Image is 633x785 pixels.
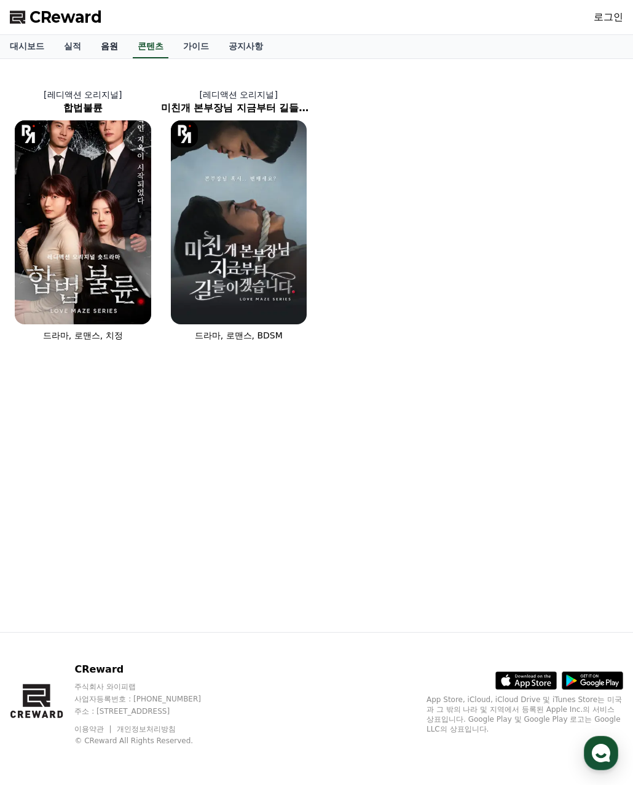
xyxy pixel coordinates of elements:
span: CReward [29,7,102,27]
p: © CReward All Rights Reserved. [74,736,224,746]
img: 미친개 본부장님 지금부터 길들이겠습니다 [171,120,307,324]
h2: 미친개 본부장님 지금부터 길들이겠습니다 [161,101,317,115]
a: 실적 [54,35,91,58]
a: CReward [10,7,102,27]
a: 개인정보처리방침 [117,725,176,733]
img: 합법불륜 [15,120,151,324]
a: 설정 [159,389,236,420]
p: 주소 : [STREET_ADDRESS] [74,706,224,716]
img: [object Object] Logo [171,120,198,147]
p: 사업자등록번호 : [PHONE_NUMBER] [74,694,224,704]
a: 대화 [81,389,159,420]
a: 홈 [4,389,81,420]
img: [object Object] Logo [15,120,42,147]
a: 콘텐츠 [133,35,168,58]
a: [레디액션 오리지널] 미친개 본부장님 지금부터 길들이겠습니다 미친개 본부장님 지금부터 길들이겠습니다 [object Object] Logo 드라마, 로맨스, BDSM [161,79,317,351]
h2: 합법불륜 [5,101,161,115]
span: 대화 [112,408,127,418]
a: 공지사항 [219,35,273,58]
p: App Store, iCloud, iCloud Drive 및 iTunes Store는 미국과 그 밖의 나라 및 지역에서 등록된 Apple Inc.의 서비스 상표입니다. Goo... [427,695,623,734]
span: 설정 [190,408,205,418]
a: 음원 [91,35,128,58]
a: [레디액션 오리지널] 합법불륜 합법불륜 [object Object] Logo 드라마, 로맨스, 치정 [5,79,161,351]
p: CReward [74,662,224,677]
p: 주식회사 와이피랩 [74,682,224,692]
span: 홈 [39,408,46,418]
a: 이용약관 [74,725,113,733]
span: 드라마, 로맨스, 치정 [43,330,123,340]
span: 드라마, 로맨스, BDSM [195,330,283,340]
a: 가이드 [173,35,219,58]
p: [레디액션 오리지널] [161,88,317,101]
a: 로그인 [594,10,623,25]
p: [레디액션 오리지널] [5,88,161,101]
